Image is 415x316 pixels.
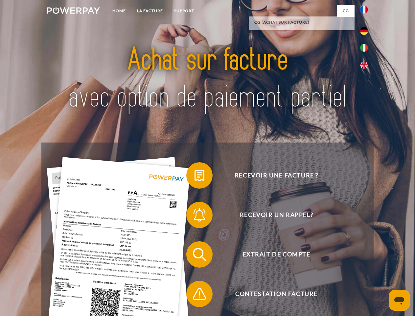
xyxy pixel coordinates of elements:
[249,28,355,40] a: CG (Compte de crédit/paiement partiel)
[191,167,208,184] img: qb_bill.svg
[389,290,410,311] iframe: Bouton de lancement de la fenêtre de messagerie
[196,281,357,307] span: Contestation Facture
[47,7,100,14] img: logo-powerpay-white.svg
[191,207,208,223] img: qb_bell.svg
[186,202,357,228] button: Recevoir un rappel?
[191,286,208,302] img: qb_warning.svg
[63,32,352,126] img: title-powerpay_fr.svg
[360,61,368,69] img: en
[360,6,368,13] img: fr
[107,5,131,17] a: Home
[186,281,357,307] button: Contestation Facture
[337,5,355,17] a: CG
[360,27,368,35] img: de
[186,241,357,268] button: Extrait de compte
[196,241,357,268] span: Extrait de compte
[191,246,208,263] img: qb_search.svg
[186,162,357,189] button: Recevoir une facture ?
[360,44,368,52] img: it
[249,16,355,28] a: CG (achat sur facture)
[196,162,357,189] span: Recevoir une facture ?
[196,202,357,228] span: Recevoir un rappel?
[131,5,169,17] a: LA FACTURE
[169,5,200,17] a: Support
